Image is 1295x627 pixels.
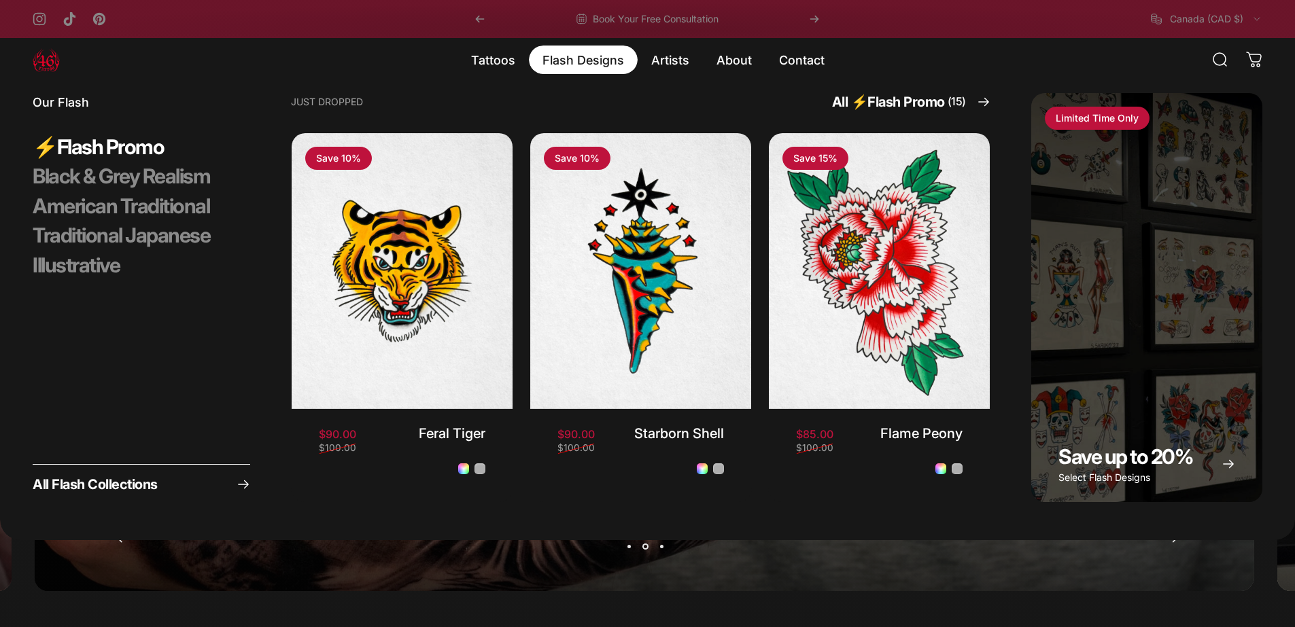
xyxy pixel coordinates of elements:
span: $100.00 [319,444,356,453]
span: Traditional Japanese [33,223,210,249]
a: Starborn Shell [634,425,724,442]
p: Select Flash Designs [1058,471,1192,484]
a: Flame Peony - Black and Grey [952,463,963,474]
img: Starborn Shell [530,133,751,409]
span: All Flash Collections [33,478,158,491]
a: All Flash Collections [33,464,250,502]
span: $100.00 [557,444,595,453]
span: $85.00 [796,429,833,440]
span: $90.00 [557,429,595,440]
img: Flame Peony [769,133,990,409]
a: Flame Peony [880,425,963,442]
span: Black & Grey Realism [33,164,210,190]
a: Contact [765,46,838,74]
p: Just Dropped [291,97,363,107]
span: All ⚡️Flash Promo [832,93,966,111]
span: $90.00 [319,429,356,440]
a: Flame Peony - Colour [935,463,946,474]
img: Feral Tiger [292,133,513,409]
p: Our Flash [33,93,250,113]
a: Feral Tiger - Black and Grey [474,463,485,474]
a: Starborn Shell - Colour [697,463,708,474]
a: Save up to 20% [1031,93,1262,502]
nav: Primary [457,46,838,74]
summary: Flash Designs [529,46,638,74]
a: Starborn Shell - Black and Grey [713,463,724,474]
a: Feral Tiger [419,425,485,442]
span: American Traditional [33,194,209,219]
span: Save up to 20% [1058,444,1192,469]
summary: About [703,46,765,74]
span: Illustrative [33,253,120,279]
a: Feral Tiger - Colour [458,463,469,474]
span: $100.00 [796,444,833,453]
summary: Artists [638,46,703,74]
a: All ⚡️Flash Promo(15) [832,93,990,111]
span: (15) [948,93,966,111]
a: 0 items [1239,45,1269,75]
summary: Tattoos [457,46,529,74]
